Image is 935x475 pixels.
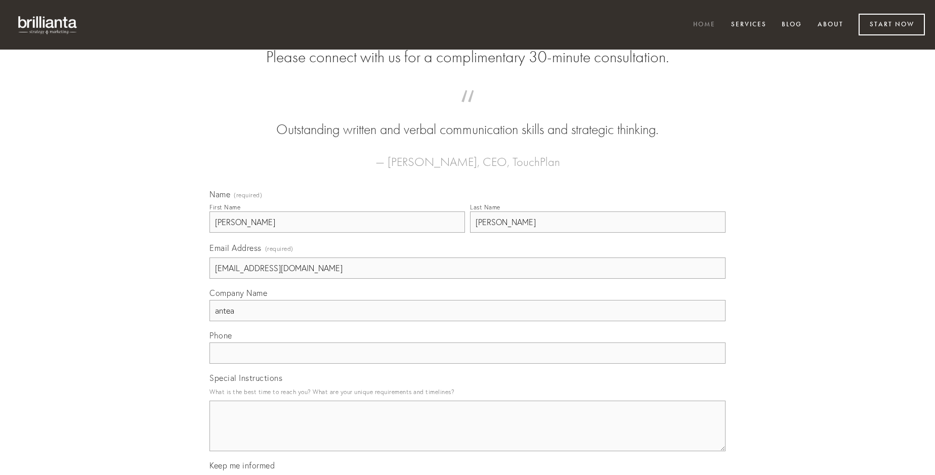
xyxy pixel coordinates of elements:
[265,242,293,255] span: (required)
[209,48,726,67] h2: Please connect with us for a complimentary 30-minute consultation.
[209,203,240,211] div: First Name
[226,100,709,140] blockquote: Outstanding written and verbal communication skills and strategic thinking.
[209,385,726,399] p: What is the best time to reach you? What are your unique requirements and timelines?
[209,330,232,340] span: Phone
[725,17,773,33] a: Services
[811,17,850,33] a: About
[226,140,709,172] figcaption: — [PERSON_NAME], CEO, TouchPlan
[687,17,722,33] a: Home
[775,17,809,33] a: Blog
[209,373,282,383] span: Special Instructions
[470,203,500,211] div: Last Name
[234,192,262,198] span: (required)
[209,288,267,298] span: Company Name
[859,14,925,35] a: Start Now
[226,100,709,120] span: “
[209,189,230,199] span: Name
[10,10,86,39] img: brillianta - research, strategy, marketing
[209,460,275,470] span: Keep me informed
[209,243,262,253] span: Email Address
